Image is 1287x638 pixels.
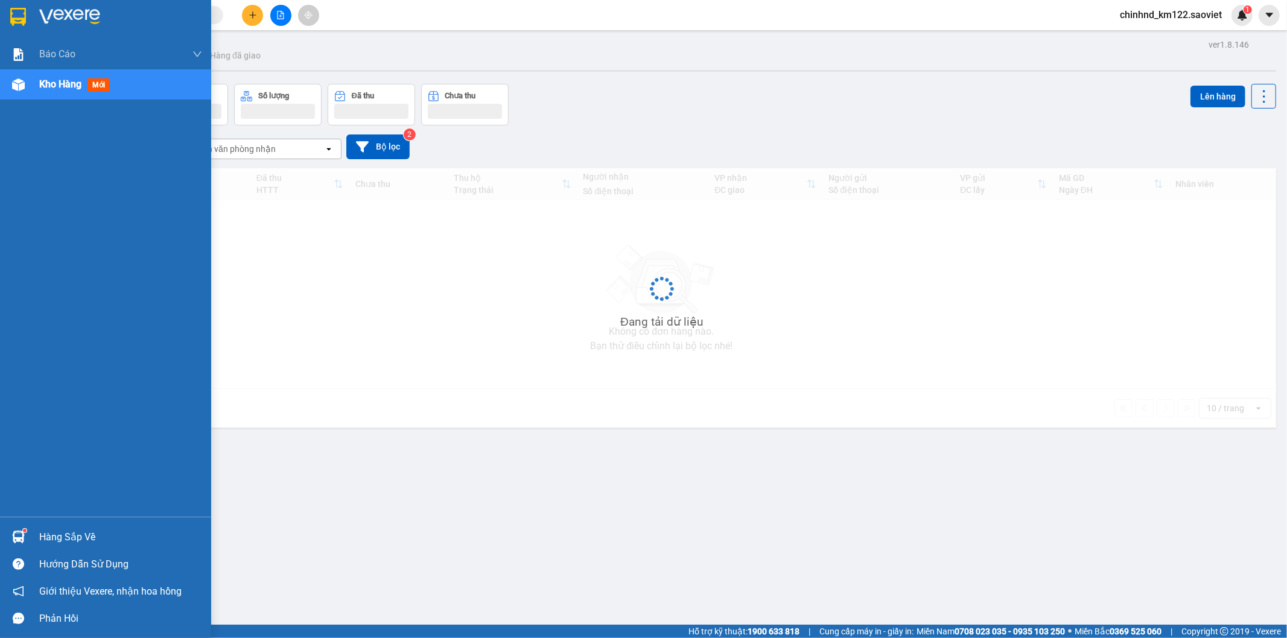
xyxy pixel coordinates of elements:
span: | [1171,625,1172,638]
span: mới [87,78,110,92]
div: Đang tải dữ liệu [620,313,703,331]
sup: 2 [404,128,416,141]
div: Hướng dẫn sử dụng [39,555,202,573]
button: caret-down [1259,5,1280,26]
span: 1 [1245,5,1250,14]
span: question-circle [13,558,24,570]
strong: 0369 525 060 [1110,627,1161,636]
sup: 1 [1244,5,1252,14]
span: caret-down [1264,10,1275,21]
span: aim [304,11,313,19]
button: Hàng đã giao [200,41,270,70]
span: | [809,625,810,638]
span: notification [13,586,24,597]
div: Chọn văn phòng nhận [192,143,276,155]
img: icon-new-feature [1237,10,1248,21]
img: logo-vxr [10,8,26,26]
div: Số lượng [258,92,289,100]
div: Hàng sắp về [39,528,202,546]
div: Đã thu [352,92,374,100]
span: message [13,613,24,624]
span: copyright [1220,627,1228,636]
button: Bộ lọc [346,134,410,159]
button: Chưa thu [421,84,509,125]
span: Miền Nam [917,625,1065,638]
div: ver 1.8.146 [1209,38,1249,51]
div: Phản hồi [39,610,202,628]
img: solution-icon [12,48,25,61]
span: down [192,49,202,59]
button: Lên hàng [1190,86,1245,107]
button: Số lượng [234,84,322,125]
button: plus [242,5,263,26]
span: plus [249,11,257,19]
strong: 1900 633 818 [748,627,799,636]
span: Kho hàng [39,78,81,90]
span: Báo cáo [39,46,75,62]
button: Đã thu [328,84,415,125]
svg: open [324,144,334,154]
strong: 0708 023 035 - 0935 103 250 [955,627,1065,636]
span: Giới thiệu Vexere, nhận hoa hồng [39,584,182,599]
img: warehouse-icon [12,531,25,543]
img: warehouse-icon [12,78,25,91]
span: chinhnd_km122.saoviet [1110,7,1231,22]
span: ⚪️ [1068,629,1072,634]
button: aim [298,5,319,26]
span: Miền Bắc [1075,625,1161,638]
div: Chưa thu [445,92,476,100]
span: file-add [276,11,285,19]
sup: 1 [23,529,27,532]
span: Hỗ trợ kỹ thuật: [688,625,799,638]
button: file-add [270,5,291,26]
span: Cung cấp máy in - giấy in: [819,625,914,638]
